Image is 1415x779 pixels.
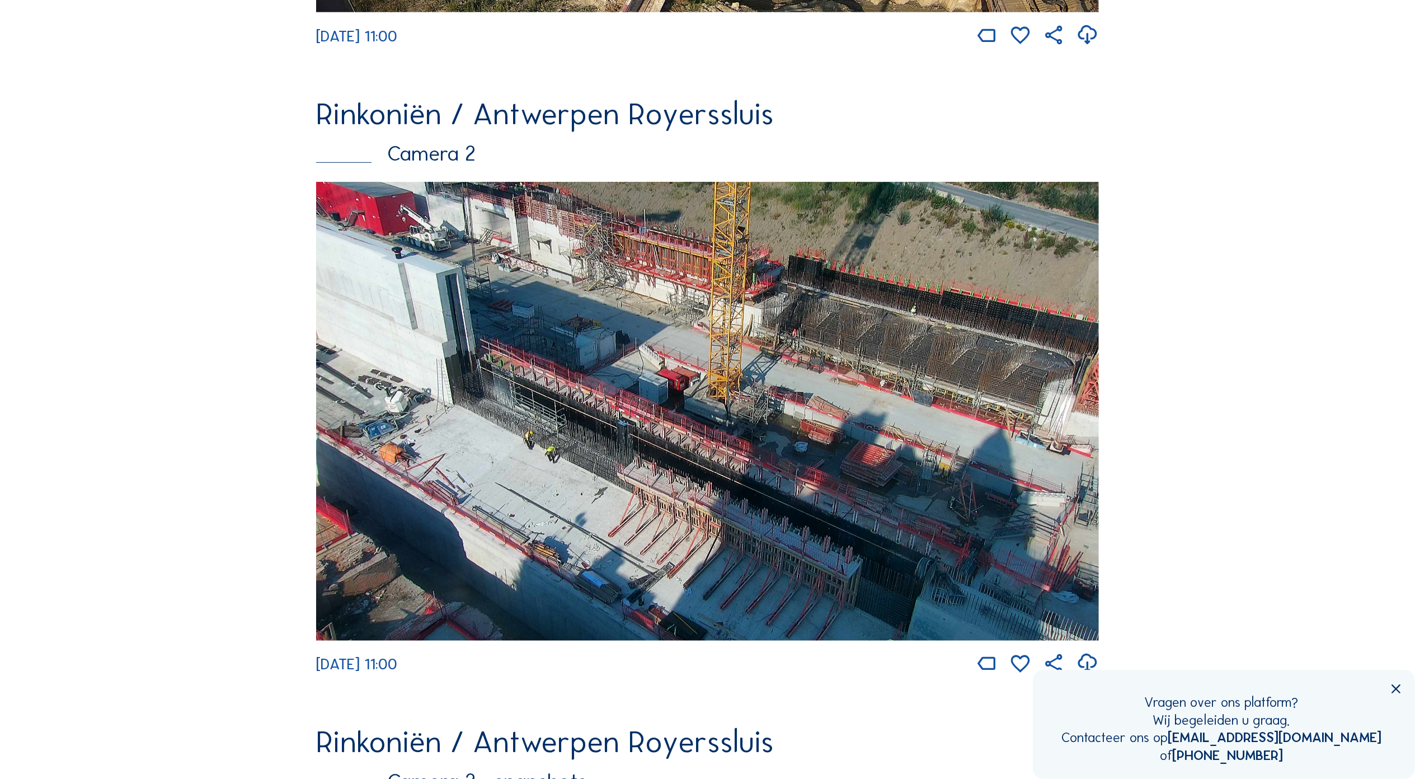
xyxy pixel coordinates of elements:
[316,98,1099,129] div: Rinkoniën / Antwerpen Royerssluis
[316,655,397,673] span: [DATE] 11:00
[1061,747,1382,764] div: of
[316,143,1099,164] div: Camera 2
[316,182,1099,641] img: Image
[1061,729,1382,747] div: Contacteer ons op
[316,27,397,45] span: [DATE] 11:00
[316,726,1099,757] div: Rinkoniën / Antwerpen Royerssluis
[1061,693,1382,711] div: Vragen over ons platform?
[1168,729,1382,745] a: [EMAIL_ADDRESS][DOMAIN_NAME]
[1061,711,1382,729] div: Wij begeleiden u graag.
[1172,747,1283,763] a: [PHONE_NUMBER]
